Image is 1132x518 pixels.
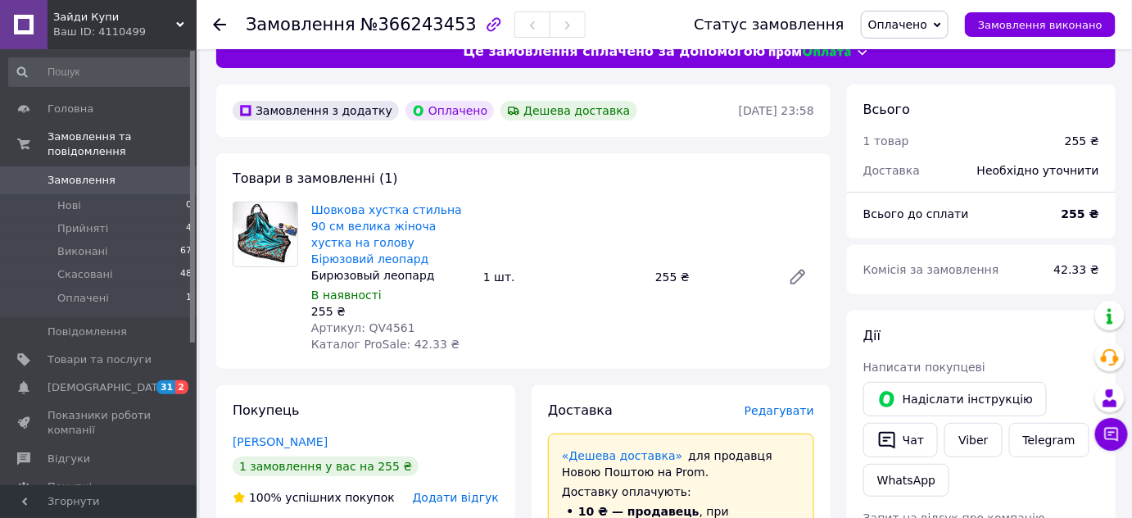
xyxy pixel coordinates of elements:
[781,261,814,293] a: Редагувати
[233,402,300,418] span: Покупець
[463,43,765,61] span: Це замовлення сплачено за допомогою
[868,18,927,31] span: Оплачено
[156,380,175,394] span: 31
[175,380,188,394] span: 2
[1062,207,1099,220] b: 255 ₴
[649,266,775,289] div: 255 ₴
[48,129,197,159] span: Замовлення та повідомлення
[233,101,399,120] div: Замовлення з додатку
[311,267,470,284] div: Бирюзовый леопард
[944,423,1002,457] a: Viber
[48,325,127,339] span: Повідомлення
[978,19,1103,31] span: Замовлення виконано
[57,198,81,213] span: Нові
[413,491,499,504] span: Додати відгук
[739,104,814,117] time: [DATE] 23:58
[57,244,108,259] span: Виконані
[863,382,1047,416] button: Надіслати інструкцію
[186,291,192,306] span: 1
[57,267,113,282] span: Скасовані
[965,12,1116,37] button: Замовлення виконано
[863,164,920,177] span: Доставка
[863,361,985,374] span: Написати покупцеві
[863,464,949,497] a: WhatsApp
[863,423,938,457] button: Чат
[311,338,460,351] span: Каталог ProSale: 42.33 ₴
[233,435,328,448] a: [PERSON_NAME]
[57,291,109,306] span: Оплачені
[562,448,800,480] div: для продавця Новою Поштою на Prom.
[311,289,382,302] span: В наявності
[1009,423,1089,457] a: Telegram
[863,328,881,343] span: Дії
[562,449,682,462] a: «Дешева доставка»
[863,134,909,148] span: 1 товар
[48,102,93,116] span: Головна
[578,505,700,518] span: 10 ₴ — продавець
[477,266,649,289] div: 1 шт.
[863,263,999,276] span: Комісія за замовлення
[1054,263,1099,276] span: 42.33 ₴
[48,452,90,466] span: Відгуки
[548,402,613,418] span: Доставка
[405,101,494,120] div: Оплачено
[863,207,969,220] span: Всього до сплати
[57,221,108,236] span: Прийняті
[500,101,636,120] div: Дешева доставка
[1095,418,1128,451] button: Чат з покупцем
[694,16,844,33] div: Статус замовлення
[48,380,169,395] span: [DEMOGRAPHIC_DATA]
[562,484,800,500] div: Доставку оплачують:
[186,198,192,213] span: 0
[180,267,192,282] span: 48
[311,203,462,266] a: Шовкова хустка стильна 90 см велика жіноча хустка на голову Бірюзовий леопард
[967,152,1109,189] div: Необхідно уточнити
[311,321,415,334] span: Артикул: QV4561
[53,10,176,25] span: Зайди Купи
[48,479,92,494] span: Покупці
[48,408,152,438] span: Показники роботи компанії
[53,25,197,39] div: Ваш ID: 4110499
[360,15,477,34] span: №366243453
[745,404,814,417] span: Редагувати
[233,170,398,186] span: Товари в замовленні (1)
[233,489,395,506] div: успішних покупок
[213,16,226,33] div: Повернутися назад
[233,457,419,476] div: 1 замовлення у вас на 255 ₴
[311,303,470,320] div: 255 ₴
[180,244,192,259] span: 67
[1065,133,1099,149] div: 255 ₴
[863,102,910,117] span: Всього
[233,202,297,266] img: Шовкова хустка стильна 90 см велика жіноча хустка на голову Бірюзовий леопард
[246,15,355,34] span: Замовлення
[186,221,192,236] span: 4
[48,352,152,367] span: Товари та послуги
[48,173,115,188] span: Замовлення
[249,491,282,504] span: 100%
[8,57,193,87] input: Пошук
